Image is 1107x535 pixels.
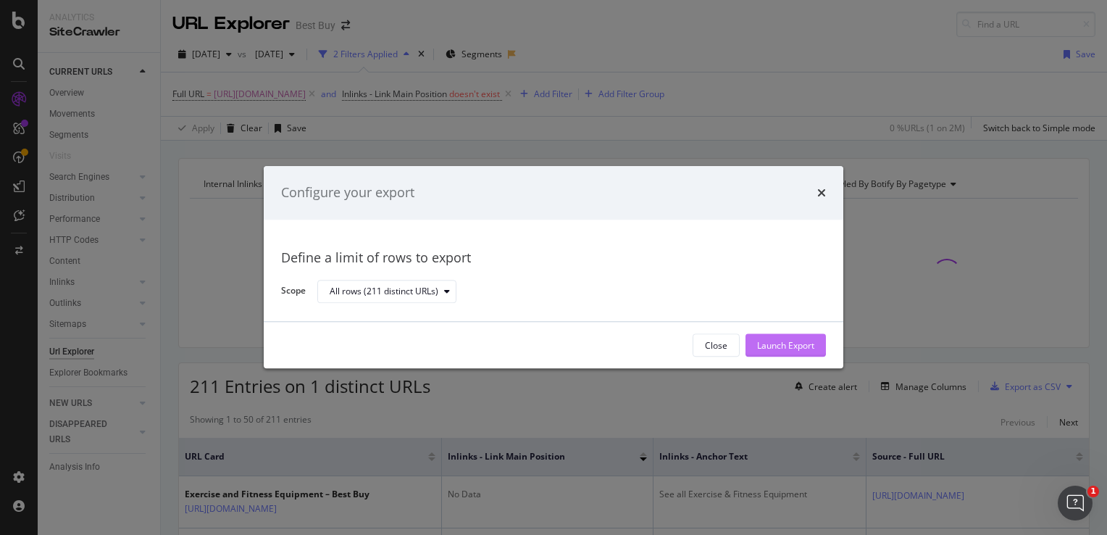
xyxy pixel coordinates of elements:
div: modal [264,166,843,368]
div: Define a limit of rows to export [281,249,826,267]
button: Launch Export [745,334,826,357]
button: All rows (211 distinct URLs) [317,280,456,303]
label: Scope [281,285,306,301]
div: Close [705,339,727,352]
div: times [817,183,826,202]
iframe: Intercom live chat [1058,486,1093,521]
div: Launch Export [757,339,814,352]
span: 1 [1087,486,1099,497]
div: All rows (211 distinct URLs) [330,287,438,296]
button: Close [693,334,740,357]
div: Configure your export [281,183,414,202]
